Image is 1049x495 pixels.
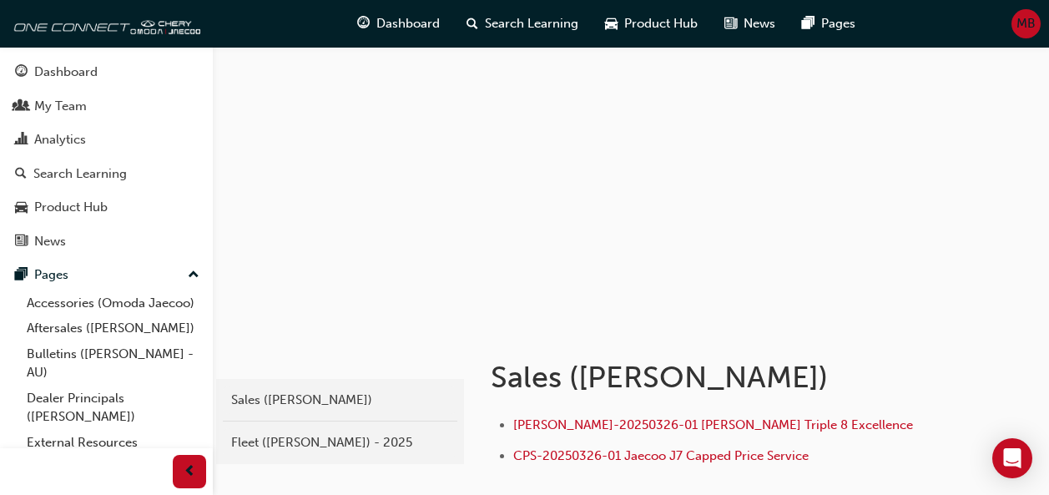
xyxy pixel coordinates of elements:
[34,97,87,116] div: My Team
[7,260,206,290] button: Pages
[802,13,814,34] span: pages-icon
[513,417,913,432] a: [PERSON_NAME]-20250326-01 [PERSON_NAME] Triple 8 Excellence
[34,232,66,251] div: News
[7,226,206,257] a: News
[20,341,206,386] a: Bulletins ([PERSON_NAME] - AU)
[513,448,809,463] a: CPS-20250326-01 Jaecoo J7 Capped Price Service
[744,14,775,33] span: News
[15,167,27,182] span: search-icon
[605,13,618,34] span: car-icon
[15,133,28,148] span: chart-icon
[33,164,127,184] div: Search Learning
[7,124,206,155] a: Analytics
[34,265,68,285] div: Pages
[357,13,370,34] span: guage-icon
[491,359,922,396] h1: Sales ([PERSON_NAME])
[724,13,737,34] span: news-icon
[15,65,28,80] span: guage-icon
[592,7,711,41] a: car-iconProduct Hub
[7,57,206,88] a: Dashboard
[20,316,206,341] a: Aftersales ([PERSON_NAME])
[7,159,206,189] a: Search Learning
[7,91,206,122] a: My Team
[344,7,453,41] a: guage-iconDashboard
[184,462,196,482] span: prev-icon
[231,433,449,452] div: Fleet ([PERSON_NAME]) - 2025
[485,14,578,33] span: Search Learning
[34,130,86,149] div: Analytics
[15,200,28,215] span: car-icon
[7,192,206,223] a: Product Hub
[1011,9,1041,38] button: MB
[7,53,206,260] button: DashboardMy TeamAnalyticsSearch LearningProduct HubNews
[1016,14,1036,33] span: MB
[453,7,592,41] a: search-iconSearch Learning
[789,7,869,41] a: pages-iconPages
[624,14,698,33] span: Product Hub
[8,7,200,40] img: oneconnect
[376,14,440,33] span: Dashboard
[467,13,478,34] span: search-icon
[20,290,206,316] a: Accessories (Omoda Jaecoo)
[15,268,28,283] span: pages-icon
[20,430,206,456] a: External Resources
[15,99,28,114] span: people-icon
[223,428,457,457] a: Fleet ([PERSON_NAME]) - 2025
[992,438,1032,478] div: Open Intercom Messenger
[20,386,206,430] a: Dealer Principals ([PERSON_NAME])
[223,386,457,415] a: Sales ([PERSON_NAME])
[821,14,855,33] span: Pages
[34,198,108,217] div: Product Hub
[188,265,199,286] span: up-icon
[231,391,449,410] div: Sales ([PERSON_NAME])
[34,63,98,82] div: Dashboard
[711,7,789,41] a: news-iconNews
[15,235,28,250] span: news-icon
